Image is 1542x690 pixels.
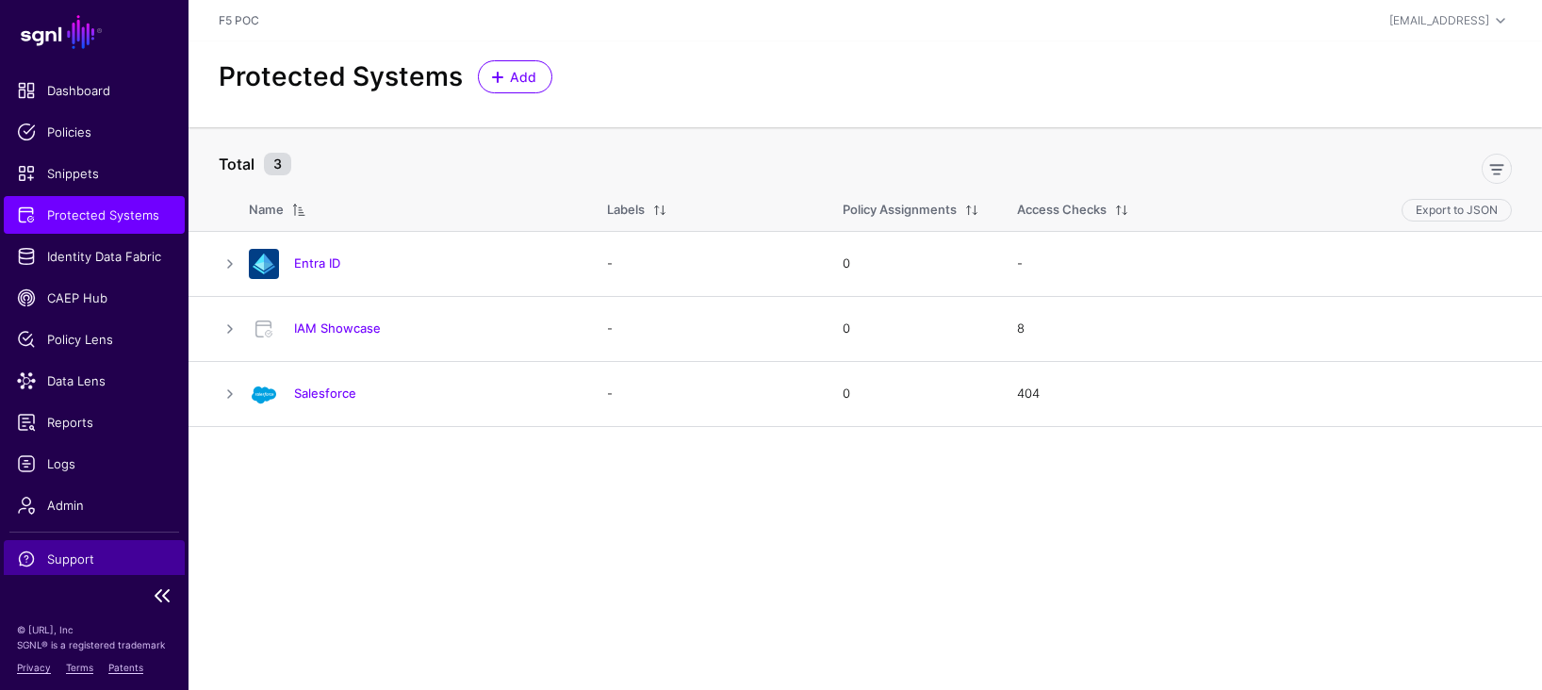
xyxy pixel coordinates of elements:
[17,247,172,266] span: Identity Data Fabric
[17,288,172,307] span: CAEP Hub
[249,379,279,409] img: svg+xml;base64,PHN2ZyB3aWR0aD0iNjQiIGhlaWdodD0iNjQiIHZpZXdCb3g9IjAgMCA2NCA2NCIgZmlsbD0ibm9uZSIgeG...
[588,231,824,296] td: -
[294,255,340,271] a: Entra ID
[17,622,172,637] p: © [URL], Inc
[1017,385,1512,403] div: 404
[264,153,291,175] small: 3
[17,81,172,100] span: Dashboard
[4,403,185,441] a: Reports
[17,330,172,349] span: Policy Lens
[1389,12,1489,29] div: [EMAIL_ADDRESS]
[4,113,185,151] a: Policies
[4,72,185,109] a: Dashboard
[824,231,998,296] td: 0
[824,296,998,361] td: 0
[4,196,185,234] a: Protected Systems
[4,238,185,275] a: Identity Data Fabric
[66,662,93,673] a: Terms
[1402,199,1512,222] button: Export to JSON
[249,201,284,220] div: Name
[607,201,645,220] div: Labels
[219,61,463,93] h2: Protected Systems
[17,662,51,673] a: Privacy
[294,386,356,401] a: Salesforce
[17,637,172,652] p: SGNL® is a registered trademark
[4,155,185,192] a: Snippets
[843,201,957,220] div: Policy Assignments
[17,123,172,141] span: Policies
[17,371,172,390] span: Data Lens
[1017,255,1512,273] div: -
[4,445,185,483] a: Logs
[1017,320,1512,338] div: 8
[1017,201,1107,220] div: Access Checks
[249,249,279,279] img: svg+xml;base64,PHN2ZyB3aWR0aD0iNjQiIGhlaWdodD0iNjQiIHZpZXdCb3g9IjAgMCA2NCA2NCIgZmlsbD0ibm9uZSIgeG...
[17,205,172,224] span: Protected Systems
[478,60,552,93] a: Add
[17,496,172,515] span: Admin
[219,155,254,173] strong: Total
[508,67,539,87] span: Add
[4,486,185,524] a: Admin
[17,164,172,183] span: Snippets
[17,550,172,568] span: Support
[219,13,259,27] a: F5 POC
[4,362,185,400] a: Data Lens
[4,279,185,317] a: CAEP Hub
[17,454,172,473] span: Logs
[17,413,172,432] span: Reports
[108,662,143,673] a: Patents
[4,320,185,358] a: Policy Lens
[588,296,824,361] td: -
[294,320,381,336] a: IAM Showcase
[824,361,998,426] td: 0
[11,11,177,53] a: SGNL
[588,361,824,426] td: -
